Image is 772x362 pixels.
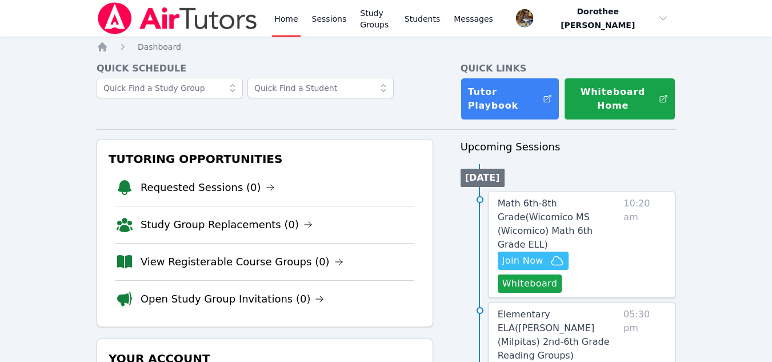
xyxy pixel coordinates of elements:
[141,217,313,233] a: Study Group Replacements (0)
[498,252,569,270] button: Join Now
[97,41,675,53] nav: Breadcrumb
[461,139,676,155] h3: Upcoming Sessions
[138,41,181,53] a: Dashboard
[97,2,258,34] img: Air Tutors
[106,149,423,169] h3: Tutoring Opportunities
[461,62,676,75] h4: Quick Links
[623,197,666,293] span: 10:20 am
[141,291,325,307] a: Open Study Group Invitations (0)
[502,254,543,268] span: Join Now
[141,254,343,270] a: View Registerable Course Groups (0)
[498,197,619,252] a: Math 6th-8th Grade(Wicomico MS (Wicomico) Math 6th Grade ELL)
[141,180,275,196] a: Requested Sessions (0)
[247,78,394,98] input: Quick Find a Student
[97,62,433,75] h4: Quick Schedule
[454,13,493,25] span: Messages
[498,198,593,250] span: Math 6th-8th Grade ( Wicomico MS (Wicomico) Math 6th Grade ELL )
[564,78,675,120] button: Whiteboard Home
[498,309,610,361] span: Elementary ELA ( [PERSON_NAME] (Milpitas) 2nd-6th Grade Reading Groups )
[498,275,562,293] button: Whiteboard
[138,42,181,51] span: Dashboard
[461,169,505,187] li: [DATE]
[461,78,560,120] a: Tutor Playbook
[97,78,243,98] input: Quick Find a Study Group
